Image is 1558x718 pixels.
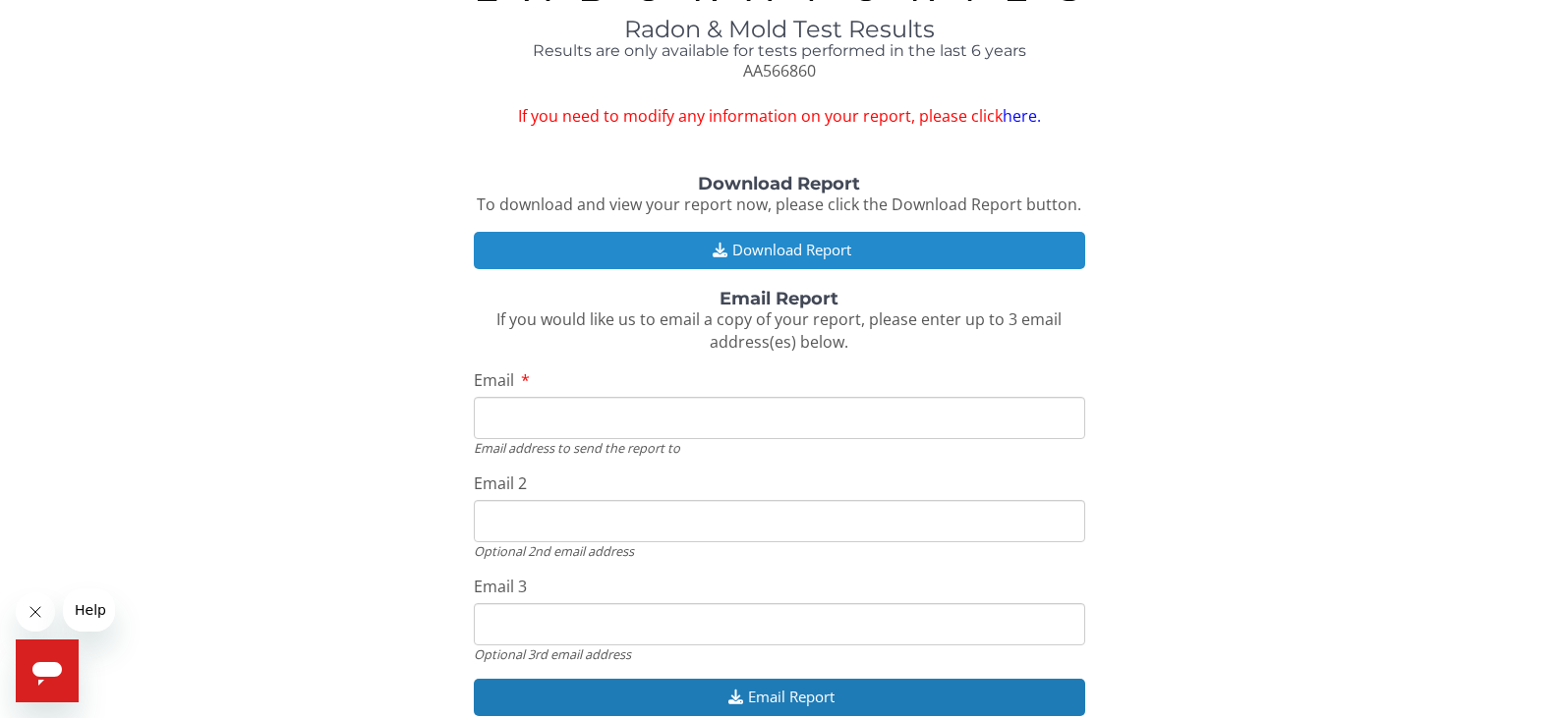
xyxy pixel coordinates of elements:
[474,542,1085,560] div: Optional 2nd email address
[743,60,816,82] span: AA566860
[63,588,115,632] iframe: Message from company
[474,105,1085,128] span: If you need to modify any information on your report, please click
[720,288,838,309] strong: Email Report
[698,173,860,194] strong: Download Report
[474,17,1085,42] h1: Radon & Mold Test Results
[474,472,527,494] span: Email 2
[474,369,514,391] span: Email
[477,193,1081,215] span: To download and view your report now, please click the Download Report button.
[474,439,1085,457] div: Email address to send the report to
[16,639,79,702] iframe: Button to launch messaging window
[474,679,1085,715] button: Email Report
[474,42,1085,60] h4: Results are only available for tests performed in the last 6 years
[474,576,527,597] span: Email 3
[474,645,1085,663] div: Optional 3rd email address
[16,592,55,632] iframe: Close message
[1003,105,1041,127] a: here.
[474,232,1085,268] button: Download Report
[496,308,1062,353] span: If you would like us to email a copy of your report, please enter up to 3 email address(es) below.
